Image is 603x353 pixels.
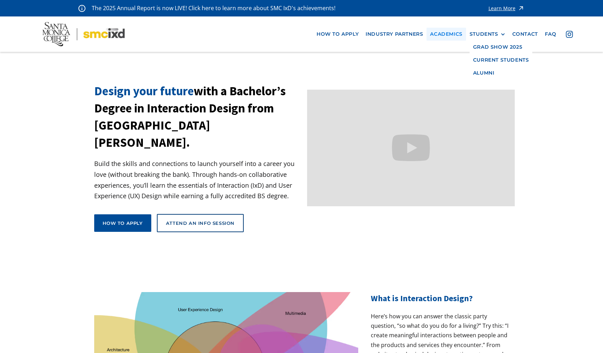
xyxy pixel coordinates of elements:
[427,28,466,41] a: Academics
[94,158,302,201] p: Build the skills and connections to launch yourself into a career you love (without breaking the ...
[94,83,302,151] h1: with a Bachelor’s Degree in Interaction Design from [GEOGRAPHIC_DATA][PERSON_NAME].
[470,54,533,67] a: Current Students
[78,5,85,12] img: icon - information - alert
[166,220,235,226] div: Attend an Info Session
[470,41,533,54] a: GRAD SHOW 2025
[371,292,509,305] h2: What is Interaction Design?
[470,67,533,79] a: Alumni
[488,4,525,13] a: Learn More
[470,41,533,79] nav: STUDENTS
[42,22,125,46] img: Santa Monica College - SMC IxD logo
[488,6,515,11] div: Learn More
[566,31,573,38] img: icon - instagram
[307,90,515,206] iframe: Design your future with a Bachelor's Degree in Interaction Design from Santa Monica College
[518,4,525,13] img: icon - arrow - alert
[94,83,194,99] span: Design your future
[92,4,336,13] p: The 2025 Annual Report is now LIVE! Click here to learn more about SMC IxD's achievements!
[470,31,505,37] div: STUDENTS
[362,28,427,41] a: industry partners
[157,214,244,232] a: Attend an Info Session
[94,214,151,232] a: How to apply
[509,28,541,41] a: contact
[541,28,560,41] a: faq
[470,31,498,37] div: STUDENTS
[313,28,362,41] a: how to apply
[103,220,143,226] div: How to apply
